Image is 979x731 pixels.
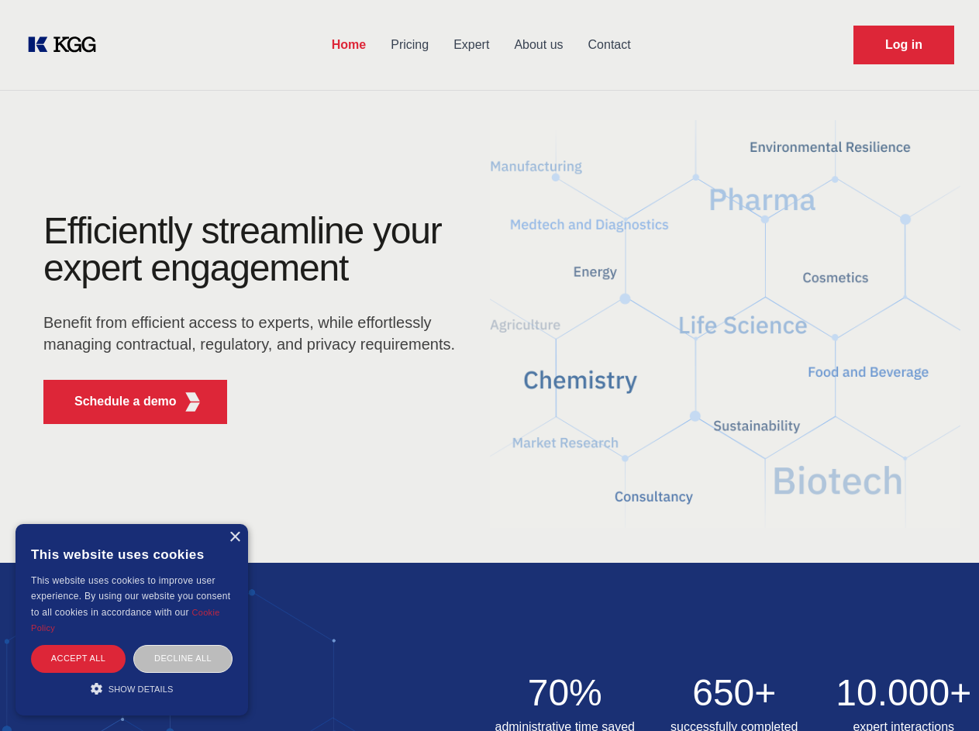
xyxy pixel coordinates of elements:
a: Home [319,25,378,65]
div: Show details [31,681,233,696]
img: KGG Fifth Element RED [490,101,961,547]
div: This website uses cookies [31,536,233,573]
div: Decline all [133,645,233,672]
div: Close [229,532,240,543]
span: This website uses cookies to improve user experience. By using our website you consent to all coo... [31,575,230,618]
a: Contact [576,25,643,65]
a: Cookie Policy [31,608,220,633]
a: Request Demo [853,26,954,64]
a: Expert [441,25,502,65]
p: Benefit from efficient access to experts, while effortlessly managing contractual, regulatory, an... [43,312,465,355]
h2: 70% [490,674,641,712]
img: KGG Fifth Element RED [183,392,202,412]
a: Pricing [378,25,441,65]
a: About us [502,25,575,65]
p: Schedule a demo [74,392,177,411]
div: Accept all [31,645,126,672]
h2: 650+ [659,674,810,712]
span: Show details [109,684,174,694]
button: Schedule a demoKGG Fifth Element RED [43,380,227,424]
iframe: Chat Widget [901,657,979,731]
h1: Efficiently streamline your expert engagement [43,212,465,287]
a: KOL Knowledge Platform: Talk to Key External Experts (KEE) [25,33,109,57]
